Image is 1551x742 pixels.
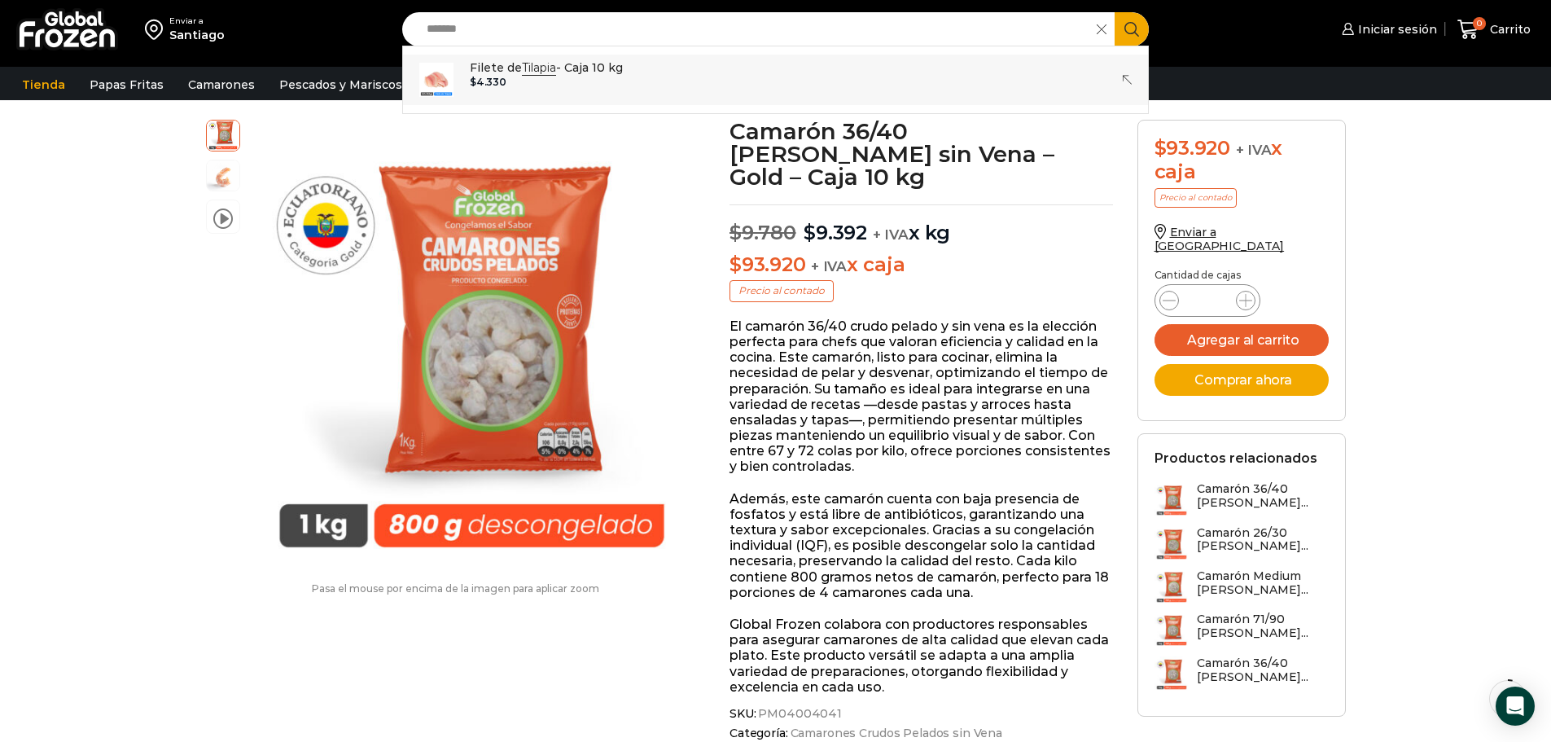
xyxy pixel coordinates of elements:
a: Papas Fritas [81,69,172,100]
span: $ [1154,136,1167,160]
span: Carrito [1486,21,1531,37]
span: SKU: [729,707,1113,721]
span: PM04004041 [207,118,239,151]
h3: Camarón 26/30 [PERSON_NAME]... [1197,526,1329,554]
p: El camarón 36/40 crudo pelado y sin vena es la elección perfecta para chefs que valoran eficienci... [729,318,1113,475]
span: Iniciar sesión [1354,21,1437,37]
span: $ [470,76,476,88]
a: Camarones [180,69,263,100]
p: Global Frozen colabora con productores responsables para asegurar camarones de alta calidad que e... [729,617,1113,695]
p: x kg [729,204,1113,245]
span: PM04004041 [756,707,842,721]
button: Agregar al carrito [1154,324,1329,356]
span: 0 [1473,17,1486,30]
a: 0 Carrito [1453,11,1535,49]
bdi: 93.920 [729,252,805,276]
bdi: 9.780 [729,221,796,244]
a: Camarones Crudos Pelados sin Vena [788,727,1002,740]
span: $ [729,221,742,244]
span: $ [729,252,742,276]
img: address-field-icon.svg [145,15,169,43]
strong: Tilapia [522,60,556,76]
a: Pescados y Mariscos [271,69,410,100]
h3: Camarón Medium [PERSON_NAME]... [1197,569,1329,597]
h3: Camarón 36/40 [PERSON_NAME]... [1197,656,1329,684]
p: Precio al contado [1154,188,1237,208]
a: Camarón 36/40 [PERSON_NAME]... [1154,656,1329,692]
a: Camarón Medium [PERSON_NAME]... [1154,569,1329,604]
p: Cantidad de cajas [1154,270,1329,281]
button: Comprar ahora [1154,364,1329,396]
bdi: 9.392 [804,221,867,244]
span: + IVA [1236,142,1272,158]
div: Open Intercom Messenger [1496,687,1535,726]
p: Precio al contado [729,280,834,301]
span: + IVA [873,226,909,243]
div: x caja [1154,137,1329,184]
a: Camarón 71/90 [PERSON_NAME]... [1154,612,1329,648]
a: Tienda [14,69,73,100]
a: Enviar a [GEOGRAPHIC_DATA] [1154,225,1285,253]
bdi: 93.920 [1154,136,1230,160]
p: Además, este camarón cuenta con baja presencia de fosfatos y está libre de antibióticos, garantiz... [729,491,1113,600]
h2: Productos relacionados [1154,450,1317,466]
span: $ [804,221,816,244]
bdi: 4.330 [470,76,506,88]
span: Categoría: [729,727,1113,740]
p: Pasa el mouse por encima de la imagen para aplicar zoom [206,583,706,595]
div: Santiago [169,27,225,43]
a: Filete deTilapia- Caja 10 kg $4.330 [403,55,1149,105]
a: Camarón 36/40 [PERSON_NAME]... [1154,482,1329,517]
h1: Camarón 36/40 [PERSON_NAME] sin Vena – Gold – Caja 10 kg [729,120,1113,188]
a: Camarón 26/30 [PERSON_NAME]... [1154,526,1329,561]
input: Product quantity [1192,289,1223,312]
a: Iniciar sesión [1338,13,1437,46]
button: Search button [1115,12,1149,46]
h3: Camarón 71/90 [PERSON_NAME]... [1197,612,1329,640]
p: Filete de - Caja 10 kg [470,59,623,77]
h3: Camarón 36/40 [PERSON_NAME]... [1197,482,1329,510]
div: Enviar a [169,15,225,27]
span: + IVA [811,258,847,274]
span: camaron-sin-cascara [207,160,239,193]
p: x caja [729,253,1113,277]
